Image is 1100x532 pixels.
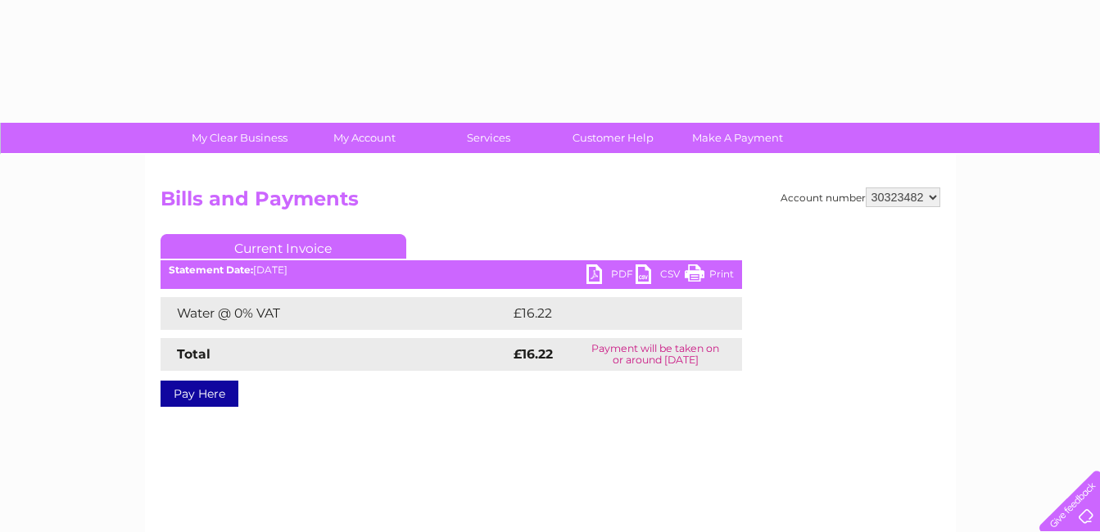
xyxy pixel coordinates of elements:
div: [DATE] [161,264,742,276]
div: Account number [781,187,940,207]
a: My Account [297,123,432,153]
td: £16.22 [509,297,708,330]
a: Services [421,123,556,153]
a: Pay Here [161,381,238,407]
strong: £16.22 [514,346,553,362]
a: Make A Payment [670,123,805,153]
h2: Bills and Payments [161,187,940,219]
b: Statement Date: [169,264,253,276]
a: My Clear Business [172,123,307,153]
td: Payment will be taken on or around [DATE] [569,338,741,371]
td: Water @ 0% VAT [161,297,509,330]
strong: Total [177,346,210,362]
a: Print [685,264,734,288]
a: CSV [636,264,685,288]
a: PDF [586,264,636,288]
a: Customer Help [545,123,681,153]
a: Current Invoice [161,234,406,259]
